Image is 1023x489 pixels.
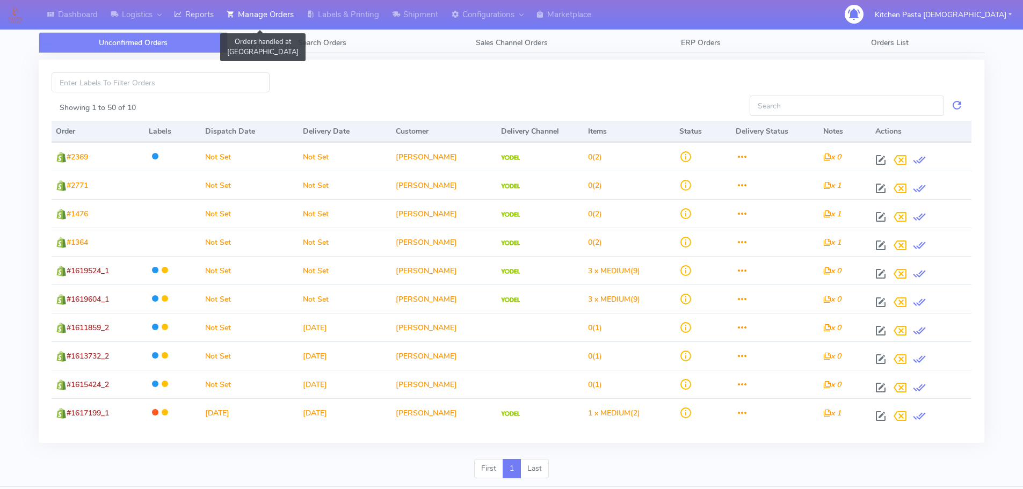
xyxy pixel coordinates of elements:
td: Not Set [299,256,391,284]
span: (2) [588,408,640,418]
span: Orders List [871,38,909,48]
span: (2) [588,152,602,162]
td: [DATE] [201,398,299,427]
td: [DATE] [299,370,391,398]
td: [DATE] [299,398,391,427]
th: Actions [871,121,971,142]
img: Yodel [501,269,520,274]
span: (2) [588,237,602,247]
td: Not Set [201,313,299,341]
label: Showing 1 to 50 of 10 [60,102,136,113]
td: [PERSON_NAME] [391,256,497,284]
td: [PERSON_NAME] [391,142,497,171]
span: Sales Channel Orders [476,38,548,48]
i: x 0 [823,294,841,304]
span: 0 [588,379,592,390]
th: Notes [819,121,872,142]
i: x 0 [823,152,841,162]
span: 0 [588,180,592,191]
i: x 1 [823,180,841,191]
span: (1) [588,351,602,361]
span: 0 [588,237,592,247]
td: [PERSON_NAME] [391,171,497,199]
th: Customer [391,121,497,142]
span: Search Orders [298,38,346,48]
td: Not Set [201,171,299,199]
i: x 0 [823,323,841,333]
span: Unconfirmed Orders [99,38,168,48]
img: Yodel [501,411,520,417]
td: Not Set [299,284,391,313]
td: [PERSON_NAME] [391,228,497,256]
span: (2) [588,209,602,219]
td: [PERSON_NAME] [391,199,497,228]
th: Order [52,121,144,142]
span: (9) [588,294,640,304]
td: Not Set [201,284,299,313]
span: 3 x MEDIUM [588,266,630,276]
td: Not Set [201,228,299,256]
td: [PERSON_NAME] [391,370,497,398]
i: x 0 [823,266,841,276]
input: Enter Labels To Filter Orders [52,72,270,92]
img: Yodel [501,240,520,246]
td: Not Set [201,199,299,228]
img: Yodel [501,184,520,189]
i: x 1 [823,408,841,418]
span: #1611859_2 [67,323,109,333]
th: Status [675,121,731,142]
td: [DATE] [299,313,391,341]
td: Not Set [299,199,391,228]
span: (1) [588,379,602,390]
th: Delivery Date [299,121,391,142]
td: [DATE] [299,341,391,370]
span: 0 [588,152,592,162]
span: #1476 [67,209,88,219]
a: 1 [503,459,521,478]
i: x 0 [823,379,841,390]
td: Not Set [299,171,391,199]
td: Not Set [201,341,299,370]
span: #1615424_2 [67,379,109,390]
span: 3 x MEDIUM [588,294,630,304]
span: #1617199_1 [67,408,109,418]
ul: Tabs [39,32,984,53]
span: (1) [588,323,602,333]
span: 0 [588,209,592,219]
span: #1619524_1 [67,266,109,276]
span: #1613732_2 [67,351,109,361]
th: Delivery Channel [497,121,584,142]
td: [PERSON_NAME] [391,313,497,341]
td: Not Set [201,256,299,284]
i: x 0 [823,351,841,361]
td: Not Set [201,142,299,171]
i: x 1 [823,237,841,247]
td: [PERSON_NAME] [391,341,497,370]
span: 0 [588,323,592,333]
img: Yodel [501,155,520,160]
img: Yodel [501,297,520,303]
td: [PERSON_NAME] [391,398,497,427]
span: #1364 [67,237,88,247]
th: Items [584,121,675,142]
td: Not Set [299,142,391,171]
span: #2369 [67,152,88,162]
th: Dispatch Date [201,121,299,142]
span: (2) [588,180,602,191]
span: ERP Orders [681,38,721,48]
i: x 1 [823,209,841,219]
span: #2771 [67,180,88,191]
img: Yodel [501,212,520,217]
span: 1 x MEDIUM [588,408,630,418]
td: [PERSON_NAME] [391,284,497,313]
span: (9) [588,266,640,276]
button: Kitchen Pasta [DEMOGRAPHIC_DATA] [867,4,1020,26]
span: #1619604_1 [67,294,109,304]
span: 0 [588,351,592,361]
input: Search [750,96,944,115]
th: Delivery Status [731,121,818,142]
th: Labels [144,121,201,142]
td: Not Set [299,228,391,256]
td: Not Set [201,370,299,398]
